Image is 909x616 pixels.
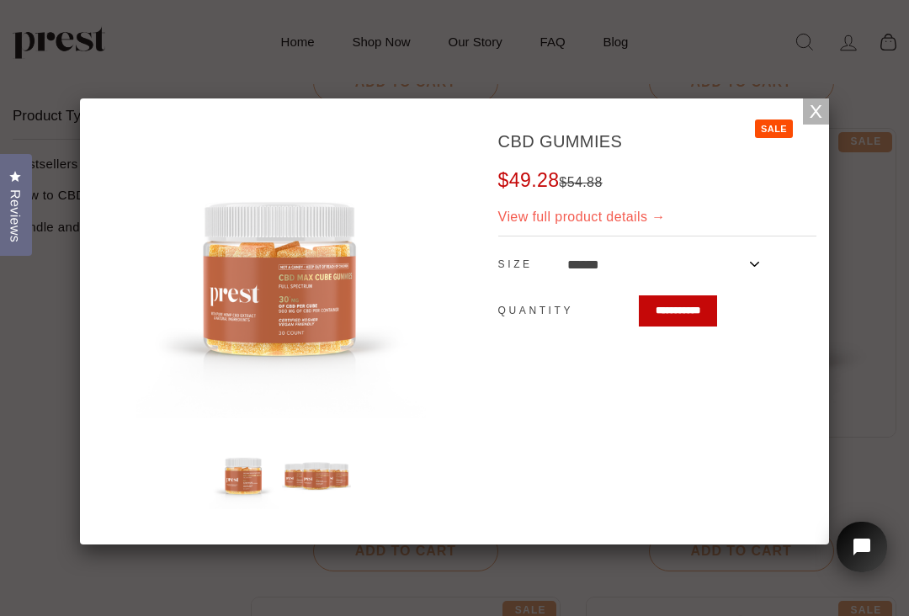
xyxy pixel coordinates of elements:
span: Reviews [4,189,26,242]
strong: CBD GUMMIES [498,132,623,151]
iframe: Tidio Chat [815,498,909,616]
a: Close [800,96,831,126]
label: Quantity [498,302,561,320]
img: CBDMaxCubeGummies-2_1_large.png [281,439,352,510]
img: CBDMaxCubeGummies-1_large.png [208,439,279,510]
span: $49.28 [498,169,603,191]
del: $54.88 [559,175,602,189]
div: Sale [755,119,793,138]
label: Size [498,256,561,273]
a: View full product details → [498,210,666,224]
